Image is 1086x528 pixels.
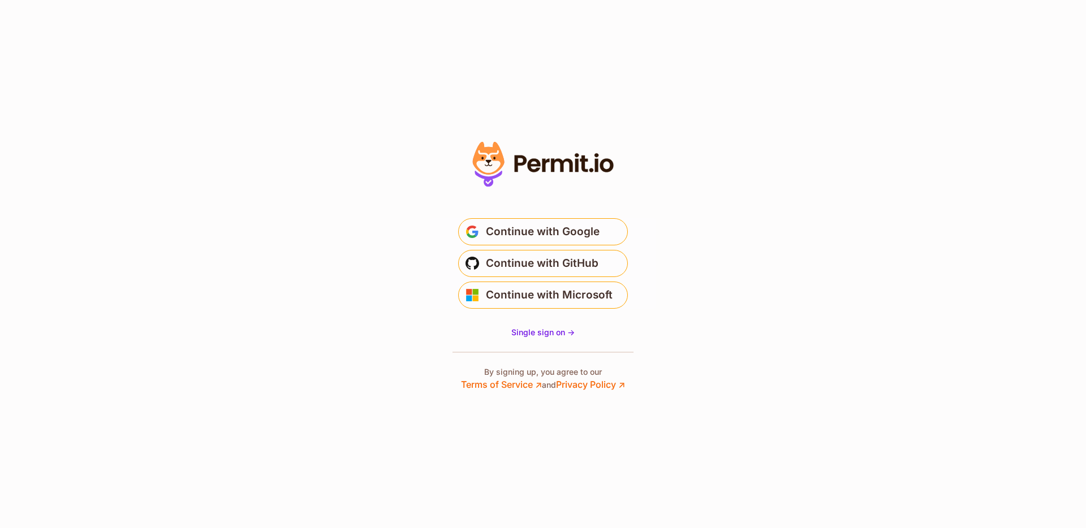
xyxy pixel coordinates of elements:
button: Continue with Google [458,218,628,245]
a: Terms of Service ↗ [461,379,542,390]
button: Continue with Microsoft [458,282,628,309]
a: Privacy Policy ↗ [556,379,625,390]
button: Continue with GitHub [458,250,628,277]
span: Continue with GitHub [486,254,598,272]
p: By signing up, you agree to our and [461,366,625,391]
span: Single sign on -> [511,327,575,337]
span: Continue with Microsoft [486,286,613,304]
span: Continue with Google [486,223,600,241]
a: Single sign on -> [511,327,575,338]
